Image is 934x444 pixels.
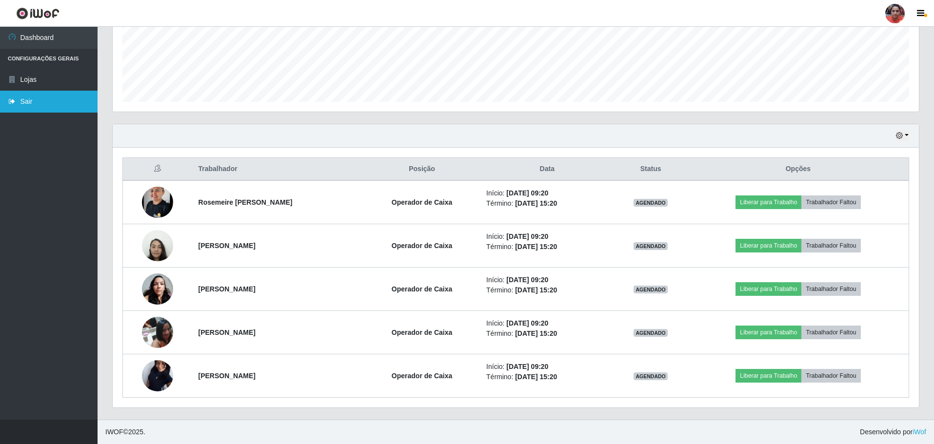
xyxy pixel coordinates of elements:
strong: Operador de Caixa [392,372,453,380]
img: CoreUI Logo [16,7,60,19]
li: Início: [486,362,608,372]
li: Início: [486,188,608,198]
button: Trabalhador Faltou [801,282,860,296]
button: Trabalhador Faltou [801,239,860,252]
span: AGENDADO [634,199,668,207]
button: Liberar para Trabalho [735,369,801,383]
button: Trabalhador Faltou [801,369,860,383]
span: AGENDADO [634,242,668,250]
strong: [PERSON_NAME] [199,242,256,250]
th: Trabalhador [193,158,364,181]
span: AGENDADO [634,329,668,337]
span: IWOF [105,428,123,436]
img: 1742948591558.jpeg [142,341,173,410]
strong: Operador de Caixa [392,285,453,293]
strong: Operador de Caixa [392,242,453,250]
strong: Operador de Caixa [392,328,453,336]
button: Liberar para Trabalho [735,326,801,339]
li: Início: [486,275,608,285]
time: [DATE] 09:20 [506,232,548,240]
span: © 2025 . [105,427,145,437]
a: iWof [913,428,926,436]
img: 1716827942776.jpeg [142,311,173,353]
time: [DATE] 15:20 [515,329,557,337]
time: [DATE] 15:20 [515,373,557,381]
span: AGENDADO [634,372,668,380]
li: Início: [486,318,608,328]
li: Início: [486,232,608,242]
li: Término: [486,285,608,295]
img: 1696952889057.jpeg [142,225,173,266]
button: Liberar para Trabalho [735,195,801,209]
img: 1739996135764.jpeg [142,182,173,223]
span: Desenvolvido por [860,427,926,437]
strong: [PERSON_NAME] [199,372,256,380]
time: [DATE] 15:20 [515,199,557,207]
strong: Operador de Caixa [392,198,453,206]
button: Liberar para Trabalho [735,282,801,296]
th: Status [614,158,688,181]
strong: [PERSON_NAME] [199,285,256,293]
button: Liberar para Trabalho [735,239,801,252]
li: Término: [486,328,608,339]
strong: Rosemeire [PERSON_NAME] [199,198,293,206]
time: [DATE] 09:20 [506,276,548,284]
th: Opções [688,158,909,181]
span: AGENDADO [634,286,668,293]
time: [DATE] 09:20 [506,189,548,197]
li: Término: [486,372,608,382]
li: Término: [486,198,608,209]
time: [DATE] 15:20 [515,286,557,294]
button: Trabalhador Faltou [801,326,860,339]
time: [DATE] 09:20 [506,363,548,370]
time: [DATE] 09:20 [506,319,548,327]
li: Término: [486,242,608,252]
th: Posição [363,158,480,181]
time: [DATE] 15:20 [515,243,557,251]
img: 1714848493564.jpeg [142,268,173,309]
button: Trabalhador Faltou [801,195,860,209]
strong: [PERSON_NAME] [199,328,256,336]
th: Data [480,158,614,181]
